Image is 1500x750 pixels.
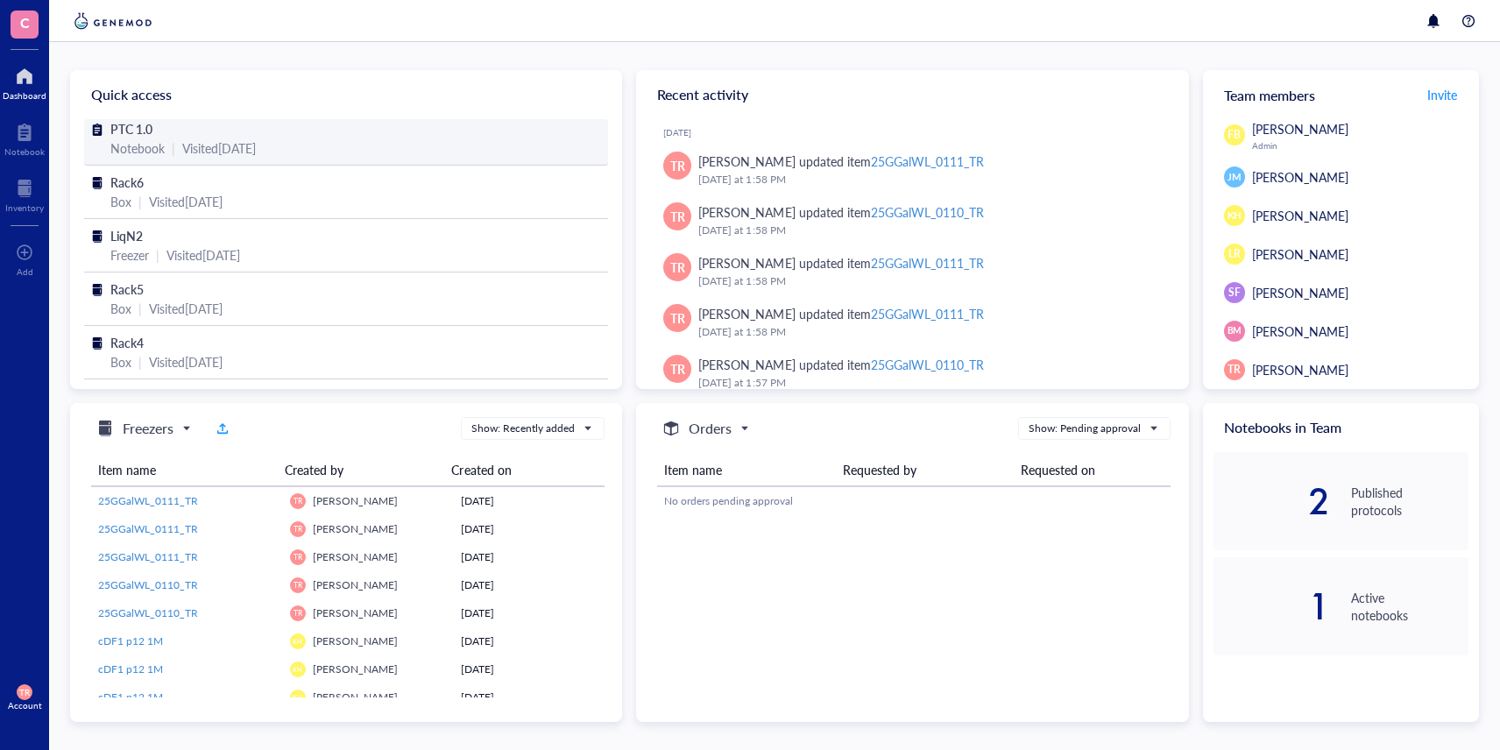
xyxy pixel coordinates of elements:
[138,192,142,211] div: |
[1203,403,1479,452] div: Notebooks in Team
[166,245,240,265] div: Visited [DATE]
[650,246,1174,297] a: TR[PERSON_NAME] updated item25GGalWL_0111_TR[DATE] at 1:58 PM
[461,605,598,621] div: [DATE]
[98,690,276,705] a: cDF1 p12 1M
[294,525,302,534] span: TR
[172,138,175,158] div: |
[294,666,303,674] span: KH
[444,454,591,486] th: Created on
[1252,120,1348,138] span: [PERSON_NAME]
[650,145,1174,195] a: TR[PERSON_NAME] updated item25GGalWL_0111_TR[DATE] at 1:58 PM
[20,11,30,33] span: C
[1228,246,1241,262] span: LR
[1228,170,1241,185] span: JM
[17,266,33,277] div: Add
[98,633,276,649] a: cDF1 p12 1M
[698,253,983,272] div: [PERSON_NAME] updated item
[664,493,1164,509] div: No orders pending approval
[3,62,46,101] a: Dashboard
[461,662,598,677] div: [DATE]
[149,299,223,318] div: Visited [DATE]
[836,454,1014,486] th: Requested by
[91,454,278,486] th: Item name
[98,690,163,704] span: cDF1 p12 1M
[461,633,598,649] div: [DATE]
[313,577,398,592] span: [PERSON_NAME]
[5,174,44,213] a: Inventory
[294,609,302,618] span: TR
[698,323,1160,341] div: [DATE] at 1:58 PM
[19,687,30,697] span: TR
[1252,168,1348,186] span: [PERSON_NAME]
[110,120,152,138] span: PTC 1.0
[1252,322,1348,340] span: [PERSON_NAME]
[871,305,984,322] div: 25GGalWL_0111_TR
[294,638,303,646] span: KH
[138,352,142,371] div: |
[182,138,256,158] div: Visited [DATE]
[461,690,598,705] div: [DATE]
[1228,362,1241,378] span: TR
[98,662,276,677] a: cDF1 p12 1M
[138,299,142,318] div: |
[1228,209,1242,223] span: KH
[294,694,303,702] span: KH
[670,156,685,175] span: TR
[698,272,1160,290] div: [DATE] at 1:58 PM
[1426,81,1458,109] button: Invite
[670,258,685,277] span: TR
[1252,207,1348,224] span: [PERSON_NAME]
[110,227,143,244] span: LiqN2
[149,192,223,211] div: Visited [DATE]
[698,152,983,171] div: [PERSON_NAME] updated item
[98,605,198,620] span: 25GGalWL_0110_TR
[461,577,598,593] div: [DATE]
[471,421,575,436] div: Show: Recently added
[1228,127,1241,143] span: FB
[1228,285,1241,301] span: SF
[294,497,302,506] span: TR
[98,577,198,592] span: 25GGalWL_0110_TR
[698,202,983,222] div: [PERSON_NAME] updated item
[871,254,984,272] div: 25GGalWL_0111_TR
[657,454,835,486] th: Item name
[98,577,276,593] a: 25GGalWL_0110_TR
[698,355,983,374] div: [PERSON_NAME] updated item
[871,203,984,221] div: 25GGalWL_0110_TR
[294,553,302,562] span: TR
[871,152,984,170] div: 25GGalWL_0111_TR
[98,549,198,564] span: 25GGalWL_0111_TR
[698,304,983,323] div: [PERSON_NAME] updated item
[461,521,598,537] div: [DATE]
[5,202,44,213] div: Inventory
[670,359,685,379] span: TR
[98,521,276,537] a: 25GGalWL_0111_TR
[70,11,156,32] img: genemod-logo
[1252,245,1348,263] span: [PERSON_NAME]
[156,245,159,265] div: |
[110,245,149,265] div: Freezer
[698,171,1160,188] div: [DATE] at 1:58 PM
[3,90,46,101] div: Dashboard
[98,493,198,508] span: 25GGalWL_0111_TR
[1252,140,1468,151] div: Admin
[98,633,163,648] span: cDF1 p12 1M
[4,118,45,157] a: Notebook
[98,493,276,509] a: 25GGalWL_0111_TR
[1213,592,1331,620] div: 1
[313,605,398,620] span: [PERSON_NAME]
[278,454,444,486] th: Created by
[110,334,144,351] span: Rack4
[1351,484,1468,519] div: Published protocols
[149,352,223,371] div: Visited [DATE]
[650,297,1174,348] a: TR[PERSON_NAME] updated item25GGalWL_0111_TR[DATE] at 1:58 PM
[1427,86,1457,103] span: Invite
[98,605,276,621] a: 25GGalWL_0110_TR
[1014,454,1171,486] th: Requested on
[313,662,398,676] span: [PERSON_NAME]
[650,195,1174,246] a: TR[PERSON_NAME] updated item25GGalWL_0110_TR[DATE] at 1:58 PM
[110,138,165,158] div: Notebook
[110,352,131,371] div: Box
[110,299,131,318] div: Box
